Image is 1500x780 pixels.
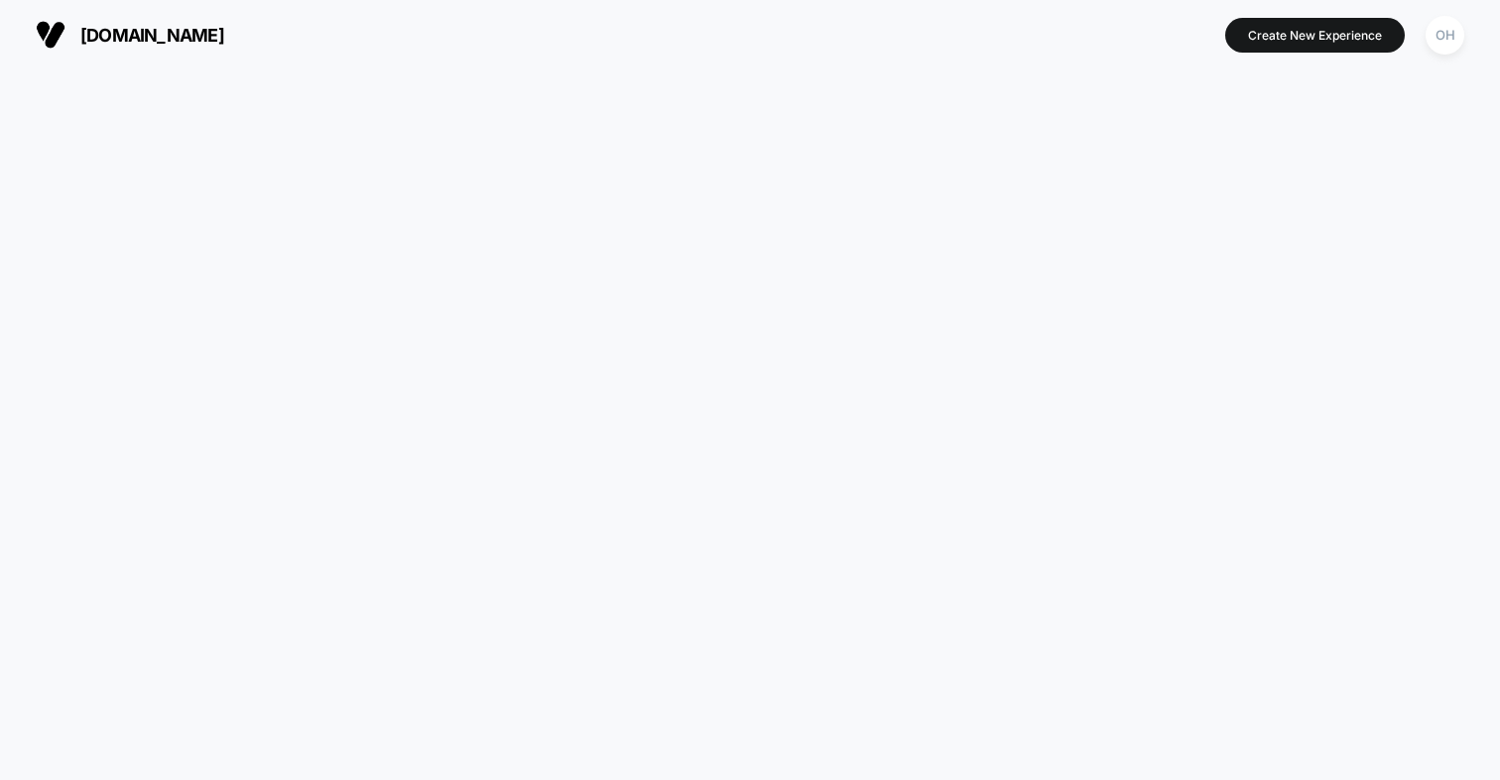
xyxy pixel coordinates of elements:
[80,25,224,46] span: [DOMAIN_NAME]
[1420,15,1470,56] button: OH
[36,20,65,50] img: Visually logo
[30,19,230,51] button: [DOMAIN_NAME]
[1426,16,1464,55] div: OH
[1225,18,1405,53] button: Create New Experience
